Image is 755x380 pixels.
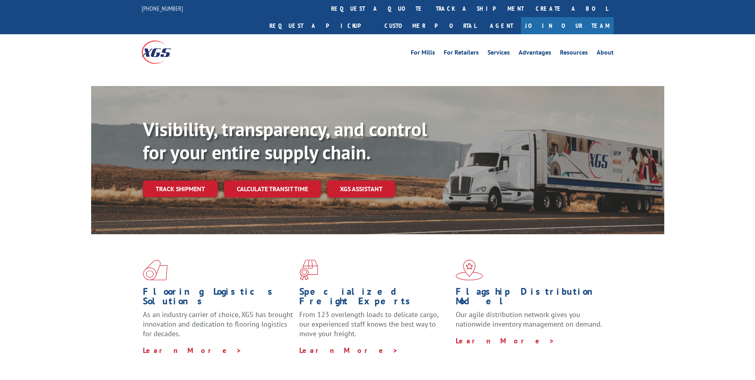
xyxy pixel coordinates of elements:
a: Calculate transit time [224,180,321,198]
a: [PHONE_NUMBER] [142,4,183,12]
p: From 123 overlength loads to delicate cargo, our experienced staff knows the best way to move you... [299,310,450,345]
h1: Flagship Distribution Model [456,287,606,310]
a: XGS ASSISTANT [327,180,395,198]
h1: Flooring Logistics Solutions [143,287,293,310]
a: Track shipment [143,180,218,197]
a: Advantages [519,49,551,58]
span: Our agile distribution network gives you nationwide inventory management on demand. [456,310,602,329]
img: xgs-icon-total-supply-chain-intelligence-red [143,260,168,280]
a: For Retailers [444,49,479,58]
a: Learn More > [143,346,242,355]
a: Services [488,49,510,58]
a: Resources [560,49,588,58]
img: xgs-icon-focused-on-flooring-red [299,260,318,280]
img: xgs-icon-flagship-distribution-model-red [456,260,483,280]
a: Learn More > [299,346,398,355]
a: Join Our Team [521,17,614,34]
span: As an industry carrier of choice, XGS has brought innovation and dedication to flooring logistics... [143,310,293,338]
h1: Specialized Freight Experts [299,287,450,310]
a: About [597,49,614,58]
a: Customer Portal [378,17,482,34]
a: For Mills [411,49,435,58]
a: Learn More > [456,336,555,345]
a: Request a pickup [263,17,378,34]
b: Visibility, transparency, and control for your entire supply chain. [143,117,427,165]
a: Agent [482,17,521,34]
